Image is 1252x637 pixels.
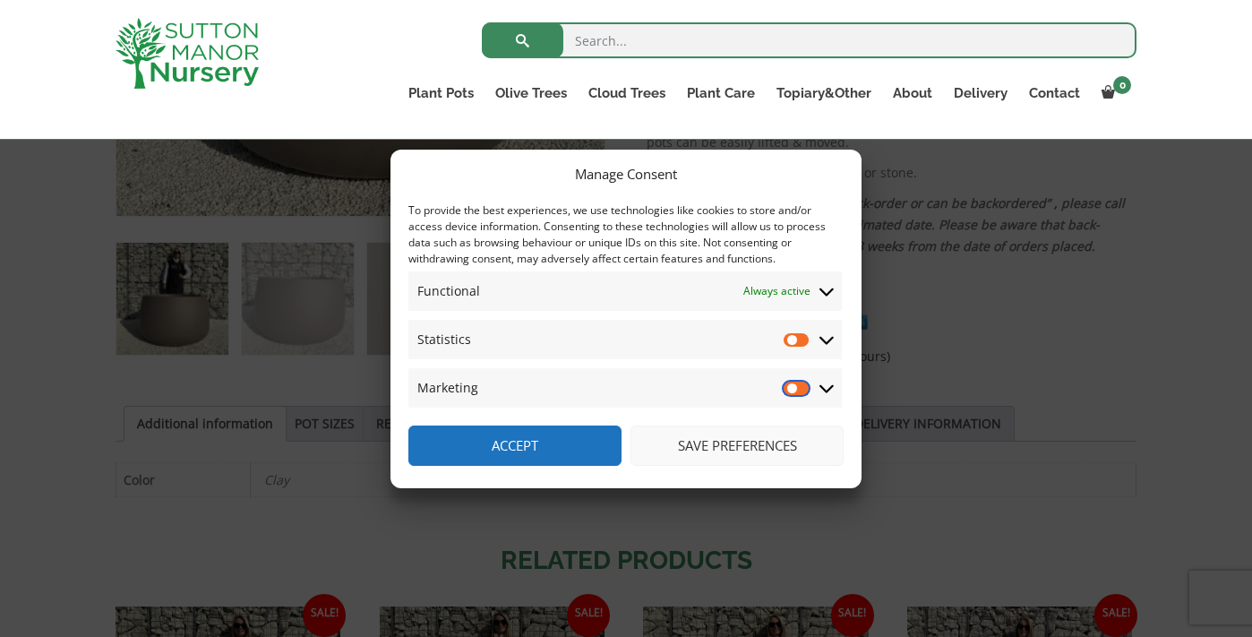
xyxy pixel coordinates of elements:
input: Search... [482,22,1136,58]
a: Cloud Trees [578,81,676,106]
span: Statistics [417,329,471,350]
span: Marketing [417,377,478,399]
img: logo [116,18,259,89]
button: Save preferences [630,426,844,466]
a: Plant Pots [398,81,485,106]
summary: Marketing [408,368,842,408]
a: Plant Care [676,81,766,106]
a: 0 [1091,81,1136,106]
a: Contact [1018,81,1091,106]
summary: Functional Always active [408,271,842,311]
span: Always active [743,280,810,302]
a: Olive Trees [485,81,578,106]
div: To provide the best experiences, we use technologies like cookies to store and/or access device i... [408,202,842,267]
span: 0 [1113,76,1131,94]
div: Manage Consent [575,163,677,185]
button: Accept [408,426,622,466]
a: About [882,81,943,106]
span: Functional [417,280,480,302]
summary: Statistics [408,320,842,359]
a: Delivery [943,81,1018,106]
a: Topiary&Other [766,81,882,106]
